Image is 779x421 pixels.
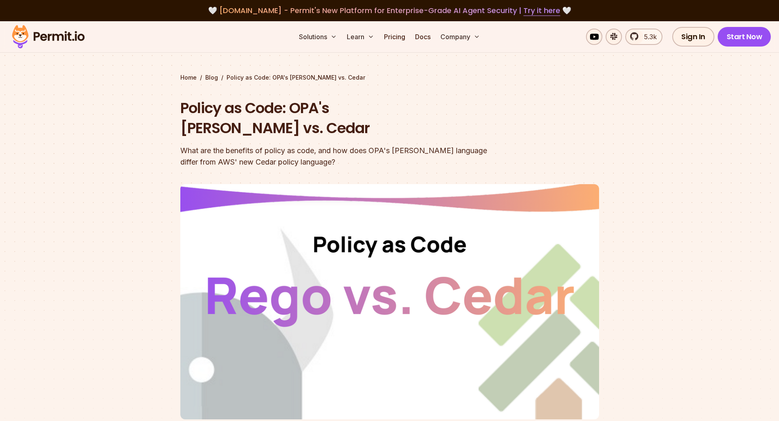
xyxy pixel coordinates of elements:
a: Home [180,74,197,82]
button: Learn [343,29,377,45]
img: Policy as Code: OPA's Rego vs. Cedar [180,184,599,419]
a: 5.3k [625,29,662,45]
div: What are the benefits of policy as code, and how does OPA's [PERSON_NAME] language differ from AW... [180,145,494,168]
a: Try it here [523,5,560,16]
img: Permit logo [8,23,88,51]
a: Blog [205,74,218,82]
a: Pricing [381,29,409,45]
div: / / [180,74,599,82]
a: Start Now [718,27,771,47]
div: 🤍 🤍 [20,5,759,16]
a: Sign In [672,27,714,47]
button: Company [437,29,483,45]
span: 5.3k [639,32,657,42]
h1: Policy as Code: OPA's [PERSON_NAME] vs. Cedar [180,98,494,138]
a: Docs [412,29,434,45]
span: [DOMAIN_NAME] - Permit's New Platform for Enterprise-Grade AI Agent Security | [219,5,560,16]
button: Solutions [296,29,340,45]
